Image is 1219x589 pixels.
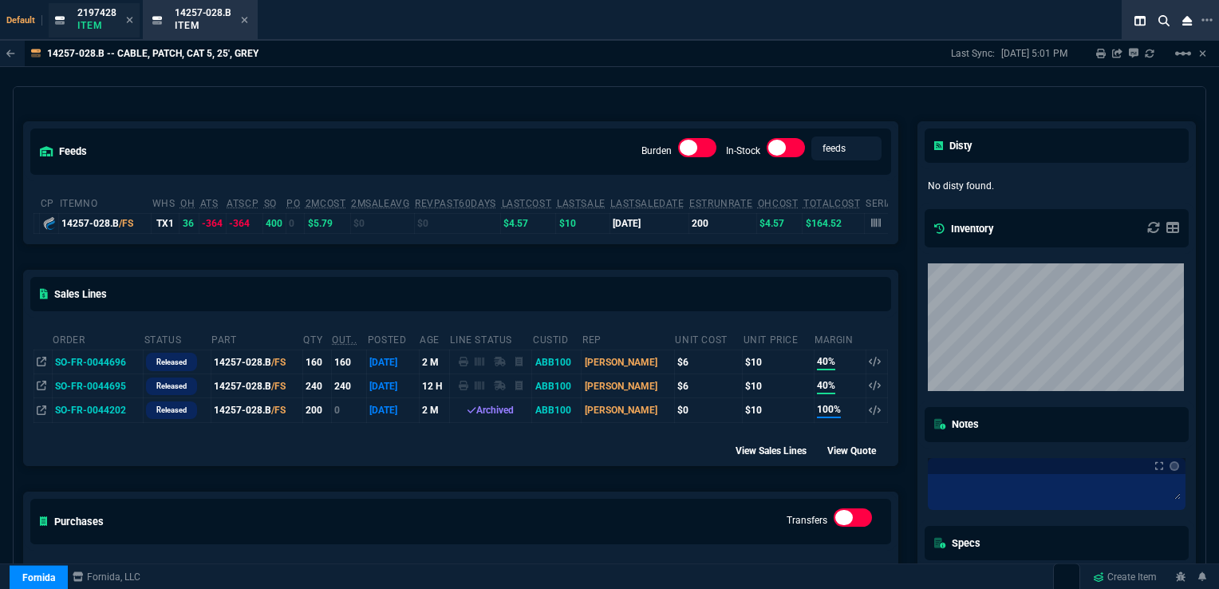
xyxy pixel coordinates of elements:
[40,191,59,214] th: cp
[803,198,860,209] abbr: Total Cost of Units on Hand
[264,198,277,209] abbr: Total units on open Sales Orders
[302,398,331,422] td: 200
[367,350,419,374] td: [DATE]
[40,287,107,302] h5: Sales Lines
[934,138,972,153] h5: Disty
[1201,13,1213,28] nx-icon: Open New Tab
[1199,47,1206,60] a: Hide Workbench
[52,350,143,374] td: SO-FR-0044696
[688,213,757,233] td: 200
[59,191,152,214] th: ItemNo
[40,514,104,529] h5: Purchases
[199,213,226,233] td: -364
[1128,11,1152,30] nx-icon: Split Panels
[200,198,219,209] abbr: Total units in inventory => minus on SO => plus on PO
[211,374,302,398] td: 14257-028.B
[674,327,742,350] th: Unit Cost
[532,374,582,398] td: ABB100
[928,179,1186,193] p: No disty found.
[743,327,814,350] th: Unit Price
[817,402,841,418] span: 100%
[175,7,231,18] span: 14257-028.B
[609,213,688,233] td: [DATE]
[758,198,799,209] abbr: Avg Cost of Inventory on-hand
[582,327,674,350] th: Rep
[1174,44,1193,63] mat-icon: Example home icon
[743,398,814,422] td: $10
[452,403,529,417] div: Archived
[419,374,449,398] td: 12 H
[743,374,814,398] td: $10
[641,145,672,156] label: Burden
[827,442,890,458] div: View Quote
[556,213,609,233] td: $10
[263,213,286,233] td: 400
[302,327,331,350] th: QTY
[582,374,674,398] td: [PERSON_NAME]
[689,198,752,209] abbr: Total sales within a 30 day window based on last time there was inventory
[40,144,87,159] h5: feeds
[367,374,419,398] td: [DATE]
[61,216,148,231] div: 14257-028.B
[367,327,419,350] th: Posted
[653,560,707,583] th: Date
[211,398,302,422] td: 14257-028.B
[677,379,740,393] div: $6
[757,213,803,233] td: $4.57
[175,19,231,32] p: Item
[532,398,582,422] td: ABB100
[817,354,835,370] span: 40%
[1176,11,1198,30] nx-icon: Close Workbench
[286,213,305,233] td: 0
[119,218,133,229] span: /FS
[126,14,133,27] nx-icon: Close Tab
[192,560,279,583] th: Status
[834,508,872,534] div: Transfers
[152,191,179,214] th: WHS
[52,374,143,398] td: SO-FR-0044695
[6,48,15,59] nx-icon: Back to Table
[351,198,409,209] abbr: Avg Sale from SO invoices for 2 months
[331,398,367,422] td: 0
[302,374,331,398] td: 240
[787,515,827,526] label: Transfers
[415,198,496,209] abbr: Total revenue past 60 days
[351,560,473,583] th: Part
[286,198,300,209] abbr: Total units on open Purchase Orders
[419,327,449,350] th: age
[502,198,552,209] abbr: The last purchase cost from PO Order
[726,145,760,156] label: In-Stock
[279,560,351,583] th: Vendor
[241,14,248,27] nx-icon: Close Tab
[1152,11,1176,30] nx-icon: Search
[746,560,847,583] th: Purchaser
[52,327,143,350] th: Order
[848,560,887,583] th: Dev
[678,138,716,164] div: Burden
[152,213,179,233] td: TX1
[1087,565,1163,589] a: Create Item
[156,380,187,393] p: Released
[58,560,192,583] th: Order
[305,213,350,233] td: $5.79
[68,570,145,584] a: msbcCompanyName
[736,442,821,458] div: View Sales Lines
[331,350,367,374] td: 160
[156,356,187,369] p: Released
[419,398,449,422] td: 2 M
[532,350,582,374] td: ABB100
[887,217,894,230] p: 1
[817,378,835,394] span: 40%
[563,560,653,583] th: Unit Cost
[532,327,582,350] th: CustId
[37,405,46,416] nx-icon: Open In Opposite Panel
[582,398,674,422] td: [PERSON_NAME]
[743,350,814,374] td: $10
[302,350,331,374] td: 160
[226,213,263,233] td: -364
[156,404,187,417] p: Released
[144,327,211,350] th: Status
[6,15,42,26] span: Default
[227,198,258,209] abbr: ATS with all companies combined
[803,213,865,233] td: $164.52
